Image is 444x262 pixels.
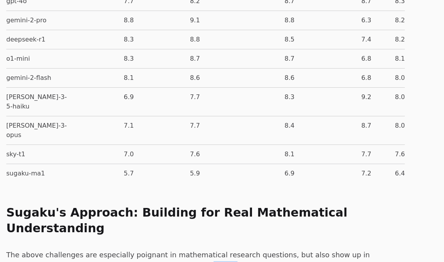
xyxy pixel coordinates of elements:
td: 7.7 [138,116,205,145]
td: 6.9 [205,164,299,183]
td: 8.7 [299,116,376,145]
td: 6.9 [76,87,139,116]
td: 8.1 [205,145,299,164]
td: 8.7 [138,49,205,68]
td: 9.2 [299,87,376,116]
td: 8.0 [376,68,405,87]
td: 8.2 [376,11,405,30]
td: 6.8 [299,49,376,68]
td: 5.9 [138,164,205,183]
td: 8.7 [205,49,299,68]
td: 8.6 [205,68,299,87]
td: 8.0 [376,87,405,116]
td: 7.6 [138,145,205,164]
td: 7.0 [76,145,139,164]
td: sugaku-ma1 [6,164,76,183]
td: 8.1 [376,49,405,68]
td: 8.4 [205,116,299,145]
td: gemini-2-flash [6,68,76,87]
td: 8.3 [76,49,139,68]
td: 8.3 [205,87,299,116]
td: 8.8 [76,11,139,30]
td: [PERSON_NAME]-3-opus [6,116,76,145]
td: 7.7 [299,145,376,164]
td: 6.3 [299,11,376,30]
td: 8.6 [138,68,205,87]
td: 8.5 [205,30,299,49]
td: sky-t1 [6,145,76,164]
td: deepseek-r1 [6,30,76,49]
td: [PERSON_NAME]-3-5-haiku [6,87,76,116]
td: 7.4 [299,30,376,49]
td: 8.8 [205,11,299,30]
td: 8.8 [138,30,205,49]
td: 5.7 [76,164,139,183]
td: o1-mini [6,49,76,68]
td: gemini-2-pro [6,11,76,30]
td: 7.6 [376,145,405,164]
td: 6.4 [376,164,405,183]
td: 8.1 [76,68,139,87]
td: 8.3 [76,30,139,49]
td: 6.8 [299,68,376,87]
h2: Sugaku's Approach: Building for Real Mathematical Understanding [6,205,382,236]
td: 8.0 [376,116,405,145]
td: 8.2 [376,30,405,49]
td: 7.2 [299,164,376,183]
td: 7.1 [76,116,139,145]
td: 7.7 [138,87,205,116]
td: 9.1 [138,11,205,30]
